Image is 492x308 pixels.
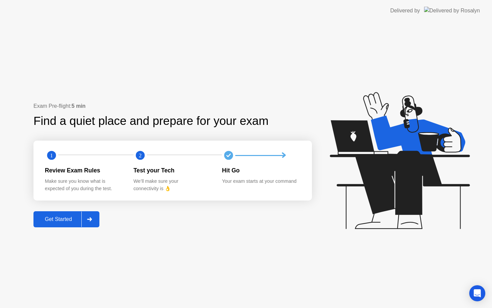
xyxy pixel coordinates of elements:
[390,7,420,15] div: Delivered by
[33,211,99,227] button: Get Started
[222,178,300,185] div: Your exam starts at your command
[134,178,212,192] div: We’ll make sure your connectivity is 👌
[33,112,269,130] div: Find a quiet place and prepare for your exam
[222,166,300,175] div: Hit Go
[33,102,312,110] div: Exam Pre-flight:
[45,178,123,192] div: Make sure you know what is expected of you during the test.
[134,166,212,175] div: Test your Tech
[35,216,81,222] div: Get Started
[72,103,86,109] b: 5 min
[45,166,123,175] div: Review Exam Rules
[424,7,480,14] img: Delivered by Rosalyn
[469,285,485,301] div: Open Intercom Messenger
[50,152,53,159] text: 1
[139,152,142,159] text: 2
